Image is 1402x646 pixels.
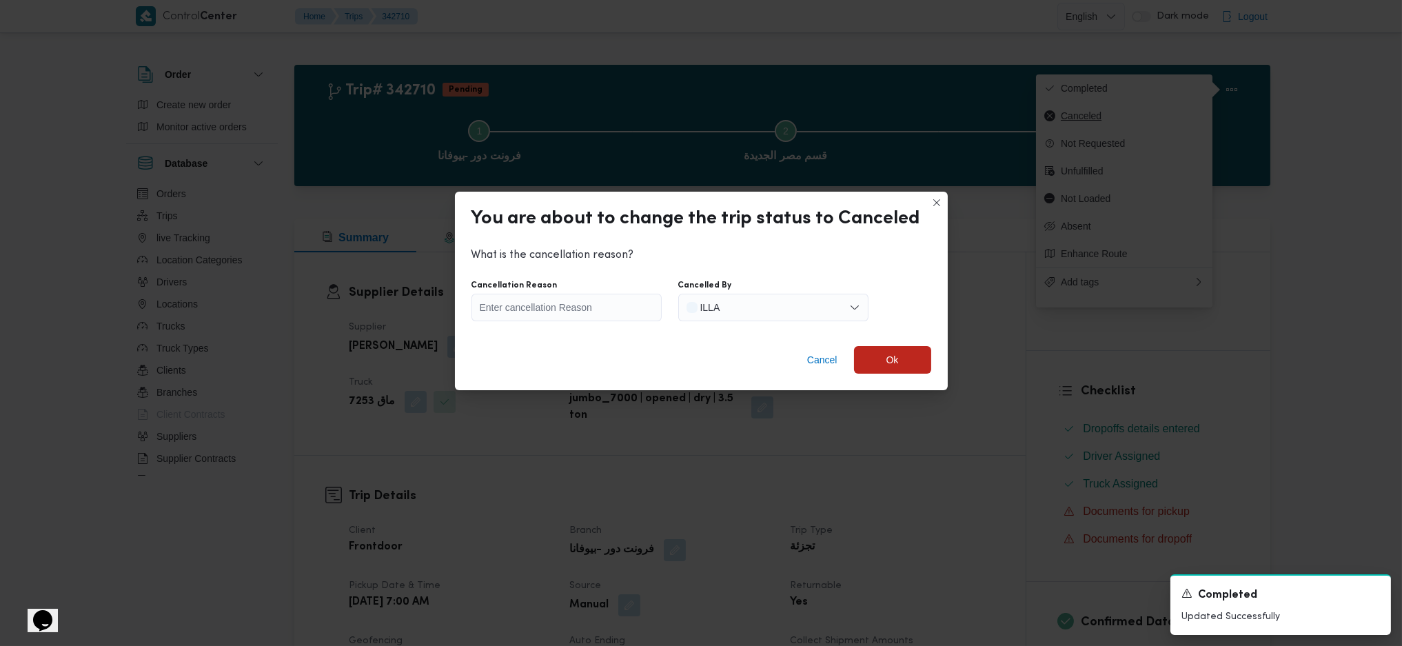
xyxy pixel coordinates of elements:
[928,194,945,211] button: Closes this modal window
[471,247,931,263] p: What is the cancellation reason?
[471,280,558,291] label: Cancellation Reason
[678,294,868,321] button: ILLA
[700,294,720,321] div: ILLA
[1198,587,1257,604] span: Completed
[807,352,837,368] span: Cancel
[1181,609,1380,624] p: Updated Successfully
[854,346,931,374] button: Ok
[471,208,920,230] div: You are about to change the trip status to Canceled
[14,591,58,632] iframe: chat widget
[1181,587,1380,604] div: Notification
[678,280,732,291] label: Cancelled By
[471,294,662,321] input: Enter cancellation Reason
[886,352,899,368] span: Ok
[802,346,843,374] button: Cancel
